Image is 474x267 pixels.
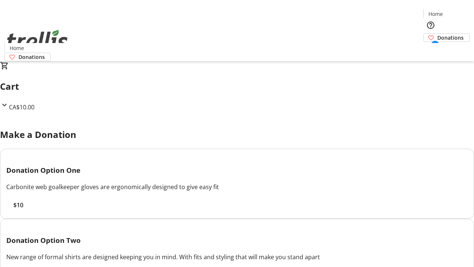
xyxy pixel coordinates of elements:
button: $10 [6,201,30,210]
a: Donations [423,33,470,42]
a: Donations [4,53,51,61]
span: Donations [437,34,464,42]
h3: Donation Option Two [6,235,468,245]
span: Home [10,44,24,52]
span: Home [428,10,443,18]
button: Cart [423,42,438,57]
div: Carbonite web goalkeeper gloves are ergonomically designed to give easy fit [6,182,468,191]
a: Home [424,10,447,18]
img: Orient E2E Organization wkGuBbUjiW's Logo [4,22,70,59]
a: Home [5,44,29,52]
h3: Donation Option One [6,165,468,175]
span: $10 [13,201,23,210]
span: CA$10.00 [9,103,34,111]
button: Help [423,18,438,33]
span: Donations [19,53,45,61]
div: New range of formal shirts are designed keeping you in mind. With fits and styling that will make... [6,253,468,261]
